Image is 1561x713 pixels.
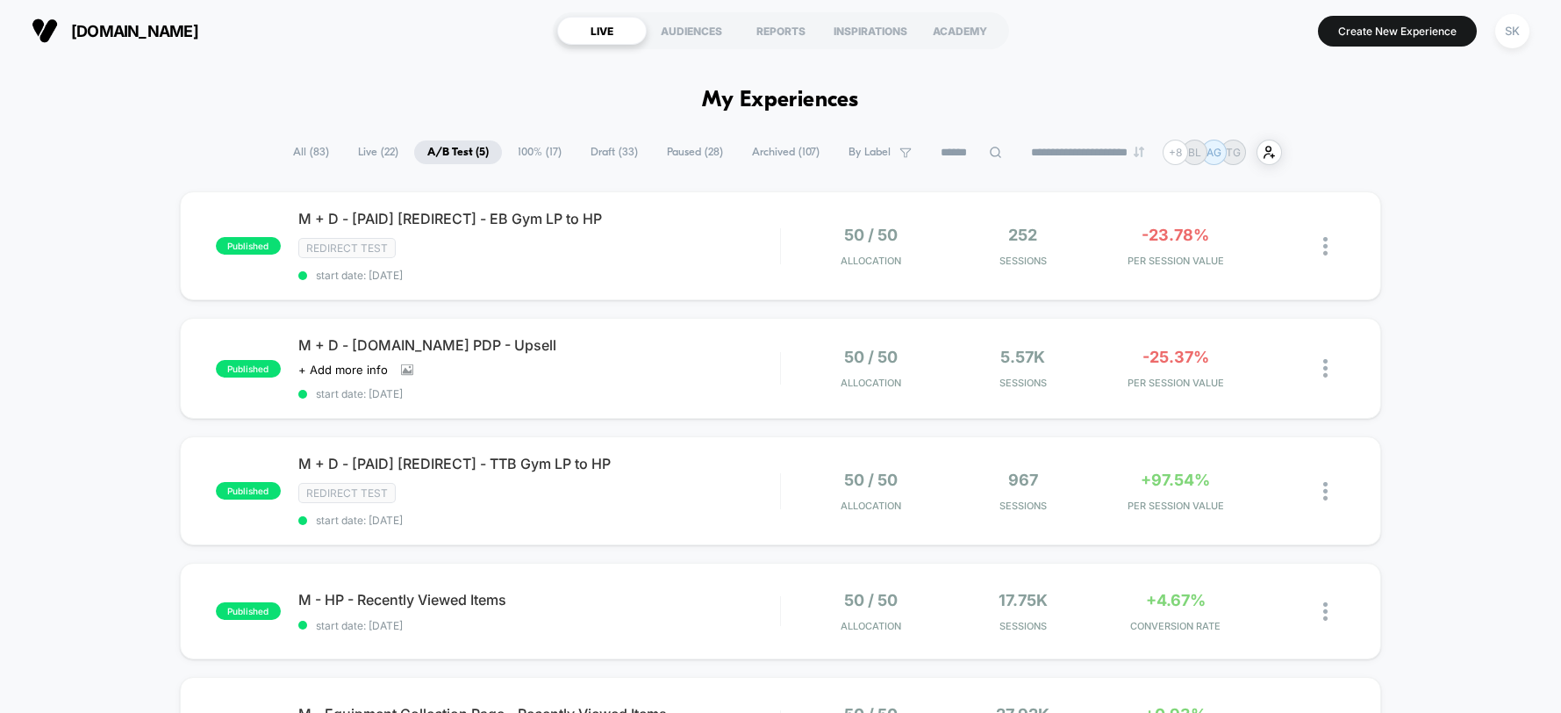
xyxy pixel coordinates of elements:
span: start date: [DATE] [298,387,780,400]
span: M + D - [DOMAIN_NAME] PDP - Upsell [298,336,780,354]
div: INSPIRATIONS [826,17,915,45]
span: published [216,360,281,378]
span: 967 [1008,471,1038,489]
span: 252 [1008,226,1037,244]
div: SK [1495,14,1529,48]
img: Visually logo [32,18,58,44]
span: Sessions [951,377,1095,389]
span: PER SESSION VALUE [1104,377,1248,389]
p: BL [1188,146,1201,159]
span: Allocation [841,377,901,389]
span: 17.75k [999,591,1048,609]
span: 50 / 50 [844,591,898,609]
span: M + D - [PAID] [REDIRECT] - TTB Gym LP to HP [298,455,780,472]
span: 50 / 50 [844,226,898,244]
span: PER SESSION VALUE [1104,255,1248,267]
span: start date: [DATE] [298,514,780,527]
span: Allocation [841,500,901,512]
span: + Add more info [298,363,388,377]
div: REPORTS [736,17,826,45]
span: -25.37% [1142,348,1209,366]
p: AG [1207,146,1221,159]
span: PER SESSION VALUE [1104,500,1248,512]
span: All ( 83 ) [280,140,342,164]
span: Sessions [951,620,1095,632]
p: TG [1226,146,1241,159]
span: 100% ( 17 ) [505,140,575,164]
span: 50 / 50 [844,471,898,489]
span: +4.67% [1146,591,1206,609]
img: close [1323,482,1328,501]
button: Create New Experience [1318,16,1477,47]
span: Live ( 22 ) [345,140,412,164]
div: AUDIENCES [647,17,736,45]
div: + 8 [1163,140,1188,165]
span: Sessions [951,255,1095,267]
div: ACADEMY [915,17,1005,45]
img: close [1323,602,1328,621]
span: Redirect Test [298,238,396,258]
span: Allocation [841,255,901,267]
span: 50 / 50 [844,348,898,366]
span: 5.57k [1000,348,1045,366]
span: CONVERSION RATE [1104,620,1248,632]
span: start date: [DATE] [298,269,780,282]
span: M + D - [PAID] [REDIRECT] - EB Gym LP to HP [298,210,780,227]
span: [DOMAIN_NAME] [71,22,198,40]
div: LIVE [557,17,647,45]
span: +97.54% [1141,471,1210,489]
span: By Label [849,146,891,159]
span: M - HP - Recently Viewed Items [298,591,780,609]
span: A/B Test ( 5 ) [414,140,502,164]
span: Draft ( 33 ) [577,140,651,164]
button: [DOMAIN_NAME] [26,17,204,45]
span: Paused ( 28 ) [654,140,736,164]
img: close [1323,359,1328,378]
img: end [1134,147,1144,157]
span: published [216,602,281,620]
span: Archived ( 107 ) [739,140,833,164]
span: Redirect Test [298,483,396,503]
span: published [216,237,281,255]
span: start date: [DATE] [298,619,780,632]
h1: My Experiences [702,88,859,113]
span: Sessions [951,500,1095,512]
span: published [216,482,281,500]
button: SK [1490,13,1535,49]
span: Allocation [841,620,901,632]
span: -23.78% [1142,226,1209,244]
img: close [1323,237,1328,256]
